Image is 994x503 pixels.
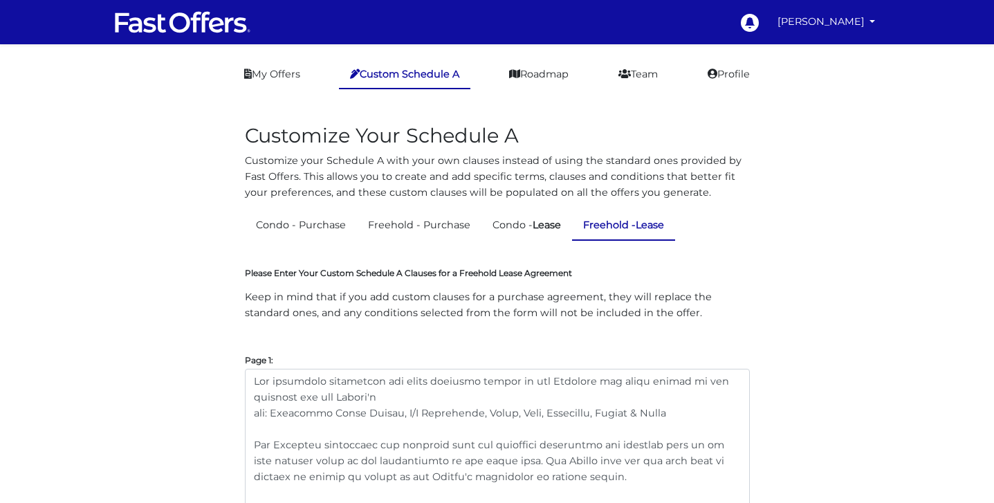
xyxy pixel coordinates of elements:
a: Team [607,61,669,88]
label: Please Enter Your Custom Schedule A Clauses for a Freehold Lease Agreement [245,268,572,279]
a: My Offers [233,61,311,88]
p: Keep in mind that if you add custom clauses for a purchase agreement, they will replace the stand... [245,289,750,321]
a: [PERSON_NAME] [772,8,881,35]
h2: Customize Your Schedule A [245,124,750,148]
a: Roadmap [498,61,580,88]
a: Profile [697,61,761,88]
a: Custom Schedule A [339,61,470,89]
label: Page 1: [245,358,273,362]
a: Freehold -Lease [572,212,675,240]
a: Freehold - Purchase [357,212,481,239]
a: Condo - Purchase [245,212,357,239]
strong: Lease [636,219,664,231]
strong: Lease [533,219,561,231]
a: Condo -Lease [481,212,572,239]
p: Customize your Schedule A with your own clauses instead of using the standard ones provided by Fa... [245,153,750,201]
